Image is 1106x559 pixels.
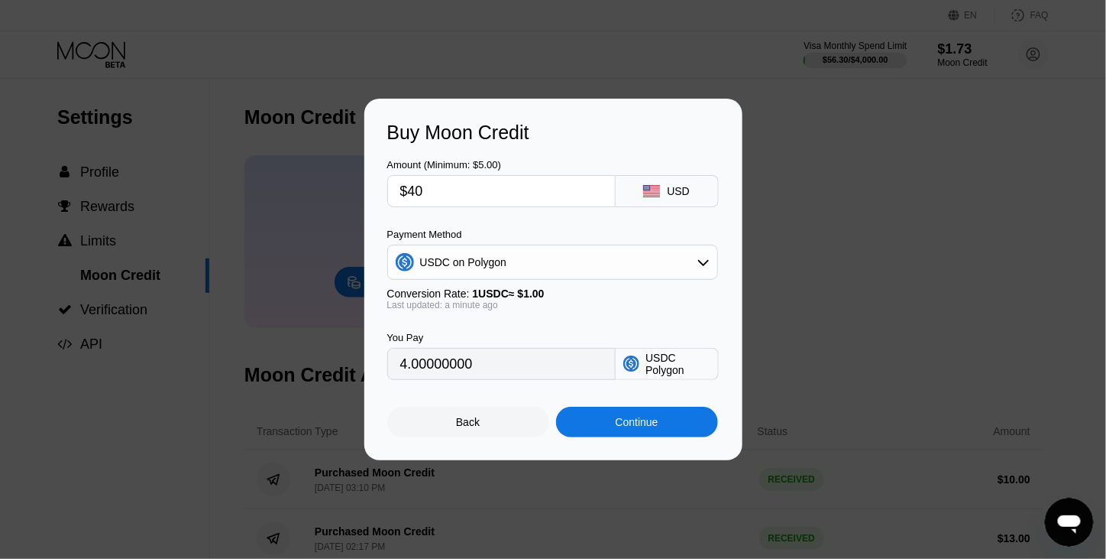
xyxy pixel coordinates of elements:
[667,185,690,197] div: USD
[645,352,710,376] div: USDC Polygon
[387,300,718,310] div: Last updated: a minute ago
[400,176,603,206] input: $0.00
[387,332,616,343] div: You Pay
[420,256,507,268] div: USDC on Polygon
[556,407,718,437] div: Continue
[473,288,545,300] span: 1 USDC ≈ $1.00
[388,247,717,278] div: USDC on Polygon
[387,122,720,144] div: Buy Moon Credit
[387,288,718,300] div: Conversion Rate:
[387,159,616,171] div: Amount (Minimum: $5.00)
[1045,498,1094,547] iframe: Button to launch messaging window
[387,229,718,240] div: Payment Method
[456,416,480,428] div: Back
[616,416,658,428] div: Continue
[387,407,549,437] div: Back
